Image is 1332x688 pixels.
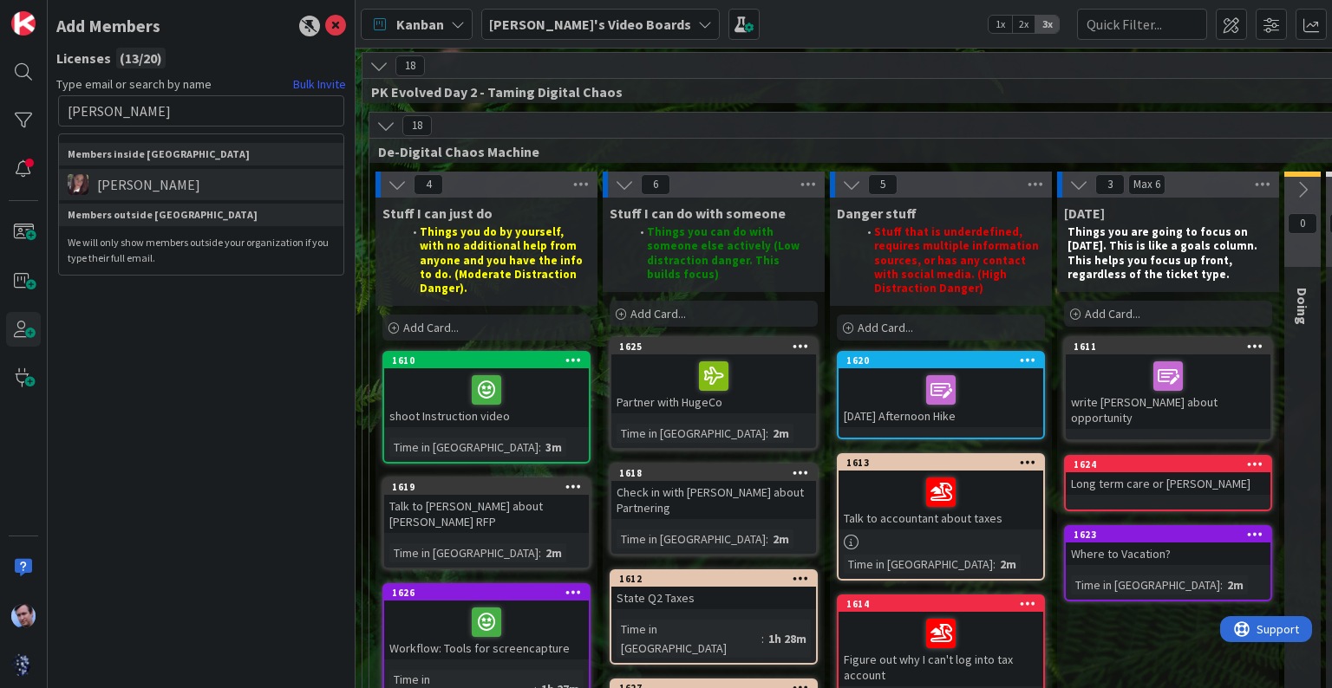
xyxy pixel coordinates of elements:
div: 1623 [1074,529,1270,541]
span: 18 [402,115,432,136]
div: 1618Check in with [PERSON_NAME] about Partnering [611,465,816,519]
a: 1624Long term care or [PERSON_NAME] [1064,455,1272,511]
div: Talk to accountant about taxes [839,471,1043,529]
span: Danger stuff [837,204,917,222]
a: 1613Talk to accountant about taxesTime in [GEOGRAPHIC_DATA]:2m [837,453,1045,581]
div: 1612 [619,573,816,585]
span: 18 [395,55,425,76]
span: Support [36,3,79,23]
span: Stuff I can do with someone [610,204,786,222]
div: 1611write [PERSON_NAME] about opportunity [1066,339,1270,429]
div: ( 13 / 20 ) [116,48,166,68]
div: 1620 [846,354,1043,367]
span: Stuff I can just do [382,204,493,222]
div: 1625 [619,341,816,353]
div: 1619 [384,479,589,495]
a: 1625Partner with HugeCoTime in [GEOGRAPHIC_DATA]:2m [610,337,818,450]
div: Figure out why I can't log into tax account [839,612,1043,686]
span: 0 [1288,213,1317,234]
div: 2m [768,424,793,443]
img: JB [11,604,36,628]
a: 1610shoot Instruction videoTime in [GEOGRAPHIC_DATA]:3m [382,351,591,464]
div: 1618 [619,467,816,479]
a: 1620[DATE] Afternoon Hike [837,351,1045,439]
span: : [539,543,541,562]
span: [PERSON_NAME] [88,174,209,195]
div: Talk to [PERSON_NAME] about [PERSON_NAME] RFP [384,495,589,533]
span: 3 [1095,174,1125,195]
div: 1626 [392,587,589,599]
div: Members inside [GEOGRAPHIC_DATA] [59,143,343,166]
b: [PERSON_NAME]'s Video Boards [489,16,691,33]
strong: Things you are going to focus on [DATE]. This is like a goals column. This helps you focus up fro... [1068,224,1260,282]
span: Kanban [396,14,444,35]
div: Members outside [GEOGRAPHIC_DATA] [59,204,343,226]
div: Long term care or [PERSON_NAME] [1066,472,1270,495]
div: 1619 [392,481,589,493]
div: Time in [GEOGRAPHIC_DATA] [1071,575,1220,594]
span: 3x [1035,16,1059,33]
div: 1613 [846,457,1043,469]
span: : [766,529,768,548]
div: 1620[DATE] Afternoon Hike [839,353,1043,427]
span: 4 [414,174,443,195]
span: Add Card... [630,306,686,321]
input: Quick Filter... [1077,9,1207,40]
div: 2m [996,555,1021,574]
img: Visit kanbanzone.com [11,11,36,36]
div: 1613 [839,455,1043,471]
div: 1614 [839,596,1043,612]
div: 1623Where to Vacation? [1066,527,1270,565]
a: 1611write [PERSON_NAME] about opportunity [1064,337,1272,441]
div: [DATE] Afternoon Hike [839,368,1043,427]
div: Time in [GEOGRAPHIC_DATA] [389,543,539,562]
div: 2m [768,529,793,548]
span: 1x [989,16,1012,33]
span: : [993,555,996,574]
img: avatar [11,652,36,677]
div: 1624 [1066,457,1270,472]
strong: Things you do by yourself, with no additional help from anyone and you have the info to do. (Mode... [420,224,585,295]
div: 1618 [611,465,816,481]
div: 1612State Q2 Taxes [611,571,816,609]
span: : [539,438,541,457]
a: 1612State Q2 TaxesTime in [GEOGRAPHIC_DATA]:1h 28m [610,569,818,665]
div: Time in [GEOGRAPHIC_DATA] [844,555,993,574]
div: Where to Vacation? [1066,542,1270,565]
strong: Stuff that is underdefined, requires multiple information sources, or has any contact with social... [874,224,1041,295]
a: 1623Where to Vacation?Time in [GEOGRAPHIC_DATA]:2m [1064,525,1272,601]
div: 1610 [392,354,589,367]
div: Time in [GEOGRAPHIC_DATA] [617,424,766,443]
div: 1624Long term care or [PERSON_NAME] [1066,457,1270,495]
div: 1626 [384,585,589,600]
span: Add Card... [403,320,459,335]
span: : [1220,575,1223,594]
div: 1620 [839,353,1043,368]
div: Workflow: Tools for screencapture [384,600,589,659]
div: Max 6 [1133,180,1160,189]
span: Doing [1294,288,1311,325]
div: Partner with HugeCo [611,354,816,413]
div: 3m [541,438,566,457]
span: : [761,629,764,648]
a: 1618Check in with [PERSON_NAME] about PartneringTime in [GEOGRAPHIC_DATA]:2m [610,464,818,555]
div: 1623 [1066,527,1270,542]
div: shoot Instruction video [384,368,589,427]
span: Type email or search by name [56,75,212,94]
div: 1610 [384,353,589,368]
div: 1614Figure out why I can't log into tax account [839,596,1043,686]
img: TD [68,174,88,195]
div: 2m [1223,575,1248,594]
div: 1613Talk to accountant about taxes [839,455,1043,529]
div: 1619Talk to [PERSON_NAME] about [PERSON_NAME] RFP [384,479,589,533]
div: Check in with [PERSON_NAME] about Partnering [611,481,816,519]
div: 1625 [611,339,816,354]
div: 1614 [846,598,1043,610]
div: 1h 28m [764,629,811,648]
div: State Q2 Taxes [611,587,816,609]
div: 1624 [1074,458,1270,471]
div: 1612 [611,571,816,587]
div: 1626Workflow: Tools for screencapture [384,585,589,659]
span: Add Card... [858,320,913,335]
span: 5 [868,174,898,195]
